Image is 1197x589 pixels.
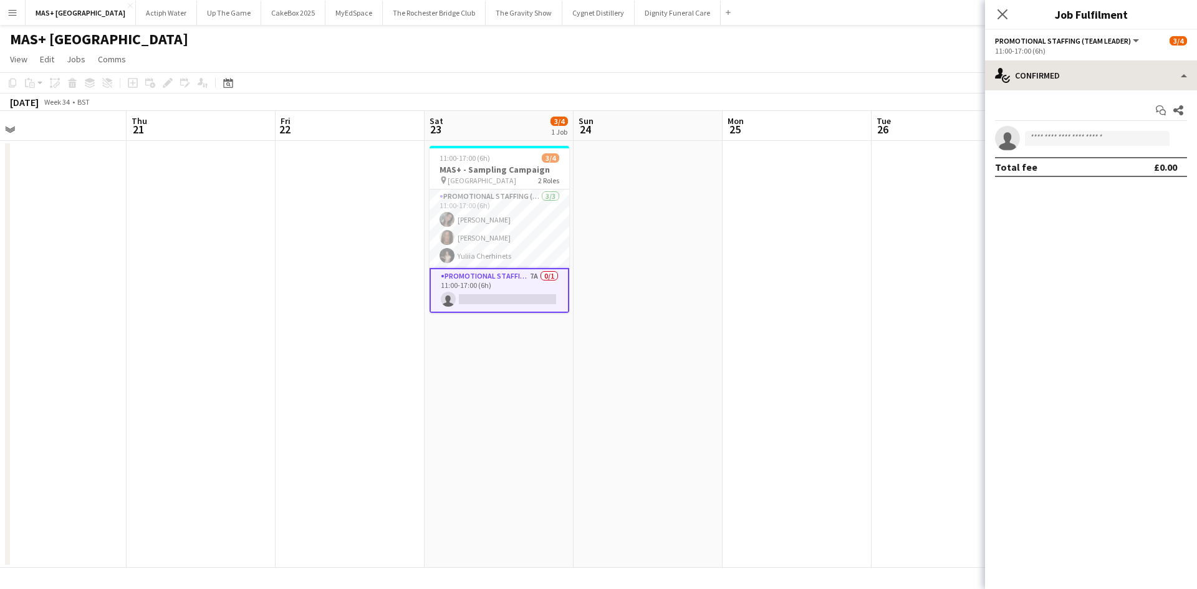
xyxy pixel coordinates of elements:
[1154,161,1177,173] div: £0.00
[877,115,891,127] span: Tue
[281,115,291,127] span: Fri
[40,54,54,65] span: Edit
[10,96,39,108] div: [DATE]
[1170,36,1187,45] span: 3/4
[985,6,1197,22] h3: Job Fulfilment
[430,164,569,175] h3: MAS+ - Sampling Campaign
[261,1,325,25] button: CakeBox 2025
[67,54,85,65] span: Jobs
[486,1,562,25] button: The Gravity Show
[93,51,131,67] a: Comms
[132,115,147,127] span: Thu
[383,1,486,25] button: The Rochester Bridge Club
[430,189,569,268] app-card-role: Promotional Staffing (Brand Ambassadors)3/311:00-17:00 (6h)[PERSON_NAME][PERSON_NAME]Yuliia Cherh...
[430,146,569,313] app-job-card: 11:00-17:00 (6h)3/4MAS+ - Sampling Campaign [GEOGRAPHIC_DATA]2 RolesPromotional Staffing (Brand A...
[448,176,516,185] span: [GEOGRAPHIC_DATA]
[10,54,27,65] span: View
[130,122,147,136] span: 21
[98,54,126,65] span: Comms
[136,1,197,25] button: Actiph Water
[551,127,567,136] div: 1 Job
[77,97,90,107] div: BST
[728,115,744,127] span: Mon
[995,46,1187,55] div: 11:00-17:00 (6h)
[726,122,744,136] span: 25
[440,153,490,163] span: 11:00-17:00 (6h)
[562,1,635,25] button: Cygnet Distillery
[538,176,559,185] span: 2 Roles
[10,30,188,49] h1: MAS+ [GEOGRAPHIC_DATA]
[62,51,90,67] a: Jobs
[542,153,559,163] span: 3/4
[41,97,72,107] span: Week 34
[35,51,59,67] a: Edit
[995,36,1131,45] span: Promotional Staffing (Team Leader)
[279,122,291,136] span: 22
[197,1,261,25] button: Up The Game
[430,268,569,313] app-card-role: Promotional Staffing (Team Leader)7A0/111:00-17:00 (6h)
[995,161,1037,173] div: Total fee
[985,60,1197,90] div: Confirmed
[579,115,594,127] span: Sun
[26,1,136,25] button: MAS+ [GEOGRAPHIC_DATA]
[635,1,721,25] button: Dignity Funeral Care
[428,122,443,136] span: 23
[430,115,443,127] span: Sat
[325,1,383,25] button: MyEdSpace
[5,51,32,67] a: View
[550,117,568,126] span: 3/4
[577,122,594,136] span: 24
[995,36,1141,45] button: Promotional Staffing (Team Leader)
[875,122,891,136] span: 26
